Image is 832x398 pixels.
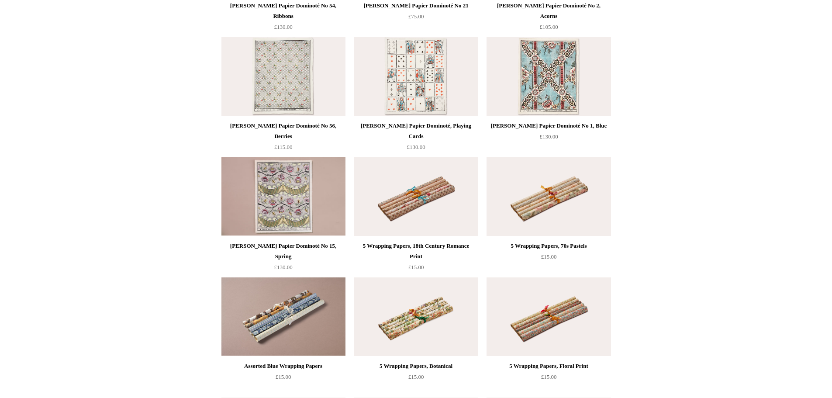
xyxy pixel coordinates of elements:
img: Assorted Blue Wrapping Papers [221,277,345,356]
a: [PERSON_NAME] Papier Dominoté No 15, Spring £130.00 [221,241,345,277]
a: [PERSON_NAME] Papier Dominoté No 1, Blue £130.00 [487,121,611,156]
span: £15.00 [276,374,291,380]
a: Assorted Blue Wrapping Papers Assorted Blue Wrapping Papers [221,277,345,356]
span: £130.00 [407,144,425,150]
div: 5 Wrapping Papers, 70s Pastels [489,241,608,251]
a: 5 Wrapping Papers, 70s Pastels £15.00 [487,241,611,277]
img: Antoinette Poisson Papier Dominoté No 1, Blue [487,37,611,116]
a: 5 Wrapping Papers, Botanical £15.00 [354,361,478,397]
a: [PERSON_NAME] Papier Dominoté No 56, Berries £115.00 [221,121,345,156]
span: £115.00 [274,144,293,150]
div: [PERSON_NAME] Papier Dominoté, Playing Cards [356,121,476,142]
a: 5 Wrapping Papers, 70s Pastels 5 Wrapping Papers, 70s Pastels [487,157,611,236]
img: Antoinette Poisson Papier Dominoté No 15, Spring [221,157,345,236]
a: Antoinette Poisson Papier Dominoté No 15, Spring Antoinette Poisson Papier Dominoté No 15, Spring [221,157,345,236]
a: 5 Wrapping Papers, Floral Print 5 Wrapping Papers, Floral Print [487,277,611,356]
div: 5 Wrapping Papers, 18th Century Romance Print [356,241,476,262]
a: Assorted Blue Wrapping Papers £15.00 [221,361,345,397]
div: [PERSON_NAME] Papier Dominoté No 2, Acorns [489,0,608,21]
a: 5 Wrapping Papers, Floral Print £15.00 [487,361,611,397]
a: Antoinette Poisson Papier Dominoté, Playing Cards Antoinette Poisson Papier Dominoté, Playing Cards [354,37,478,116]
span: £15.00 [541,374,557,380]
img: 5 Wrapping Papers, Botanical [354,277,478,356]
div: Assorted Blue Wrapping Papers [224,361,343,371]
a: [PERSON_NAME] Papier Dominoté No 2, Acorns £105.00 [487,0,611,36]
a: 5 Wrapping Papers, 18th Century Romance Print £15.00 [354,241,478,277]
span: £105.00 [539,24,558,30]
span: £75.00 [408,13,424,20]
span: £130.00 [274,24,292,30]
span: £15.00 [408,374,424,380]
img: 5 Wrapping Papers, 18th Century Romance Print [354,157,478,236]
div: 5 Wrapping Papers, Floral Print [489,361,608,371]
span: £130.00 [274,264,292,270]
span: £15.00 [541,253,557,260]
img: 5 Wrapping Papers, Floral Print [487,277,611,356]
a: [PERSON_NAME] Papier Dominoté, Playing Cards £130.00 [354,121,478,156]
img: Antoinette Poisson Papier Dominoté No 56, Berries [221,37,345,116]
a: Antoinette Poisson Papier Dominoté No 1, Blue Antoinette Poisson Papier Dominoté No 1, Blue [487,37,611,116]
a: Antoinette Poisson Papier Dominoté No 56, Berries Antoinette Poisson Papier Dominoté No 56, Berries [221,37,345,116]
img: Antoinette Poisson Papier Dominoté, Playing Cards [354,37,478,116]
span: £15.00 [408,264,424,270]
div: [PERSON_NAME] Papier Dominoté No 1, Blue [489,121,608,131]
div: [PERSON_NAME] Papier Dominoté No 54, Ribbons [224,0,343,21]
a: 5 Wrapping Papers, 18th Century Romance Print 5 Wrapping Papers, 18th Century Romance Print [354,157,478,236]
div: [PERSON_NAME] Papier Dominoté No 15, Spring [224,241,343,262]
img: 5 Wrapping Papers, 70s Pastels [487,157,611,236]
span: £130.00 [539,133,558,140]
a: [PERSON_NAME] Papier Dominoté No 21 £75.00 [354,0,478,36]
a: 5 Wrapping Papers, Botanical 5 Wrapping Papers, Botanical [354,277,478,356]
a: [PERSON_NAME] Papier Dominoté No 54, Ribbons £130.00 [221,0,345,36]
div: 5 Wrapping Papers, Botanical [356,361,476,371]
div: [PERSON_NAME] Papier Dominoté No 21 [356,0,476,11]
div: [PERSON_NAME] Papier Dominoté No 56, Berries [224,121,343,142]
